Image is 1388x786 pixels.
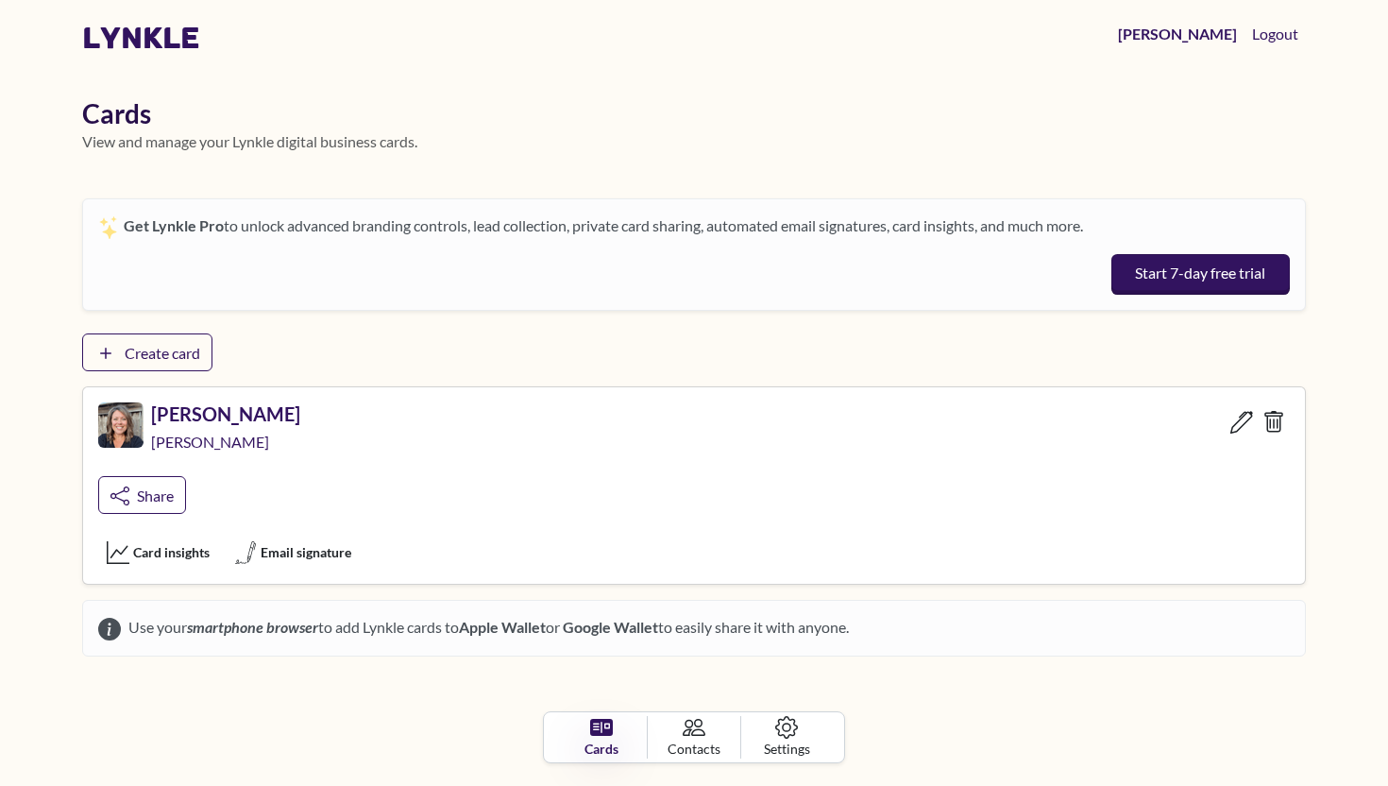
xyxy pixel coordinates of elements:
a: Create card [82,333,212,371]
span: Use your to add Lynkle cards to or to easily share it with anyone. [121,616,849,641]
span: Email signature [261,542,351,562]
a: Contacts [648,716,740,759]
span: Create card [125,344,200,362]
img: Lynkle card profile picture [98,402,144,448]
strong: Google Wallet [563,618,658,636]
p: View and manage your Lynkle digital business cards. [82,130,1306,153]
button: Email signature [226,537,360,569]
a: Cards [555,716,648,759]
a: Lynkle card profile picture[PERSON_NAME][PERSON_NAME] [98,402,300,469]
span: Contacts [668,739,720,759]
span: Share [137,487,174,504]
strong: Apple Wallet [459,618,546,636]
span: Settings [764,739,810,759]
a: lynkle [82,20,200,56]
a: Settings [741,716,833,759]
button: Start 7-day free trial [1111,254,1290,296]
a: Share [98,476,186,514]
span: Card insights [133,542,210,562]
span: Cards [584,739,618,759]
span: [PERSON_NAME] [151,433,273,451]
button: Logout [1244,15,1306,53]
em: smartphone browser [187,618,318,636]
h1: Cards [82,98,1306,130]
strong: Get Lynkle Pro [124,216,224,234]
span: to unlock advanced branding controls, lead collection, private card sharing, automated email sign... [124,216,1083,234]
a: Edit [1226,402,1258,440]
button: Card insights [98,537,218,569]
h5: [PERSON_NAME] [151,402,300,425]
a: [PERSON_NAME] [1110,15,1244,53]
